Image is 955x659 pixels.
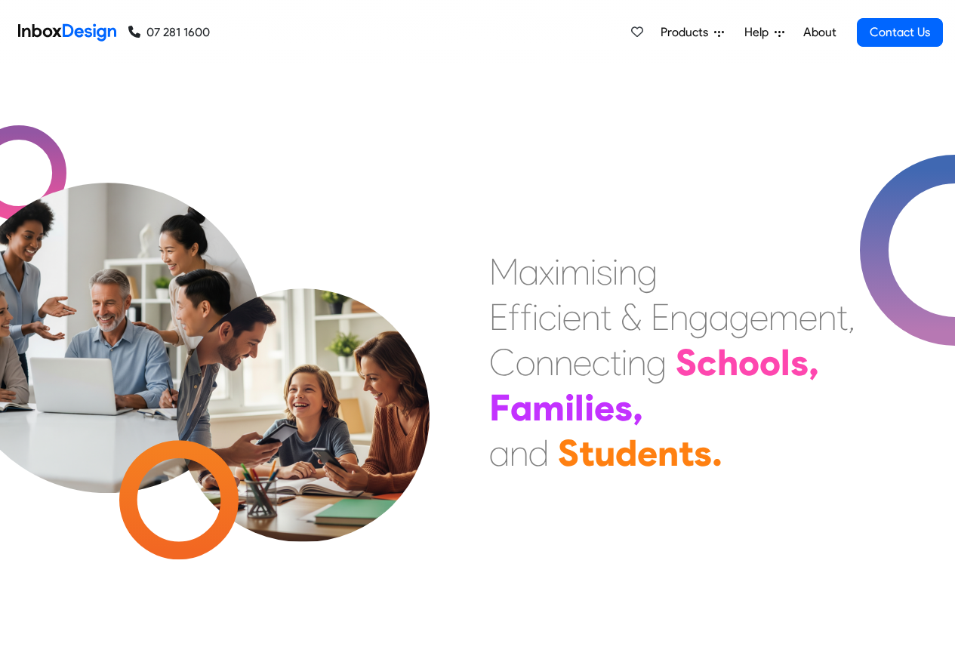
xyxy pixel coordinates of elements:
div: m [769,294,799,340]
div: d [615,430,637,476]
div: s [694,430,712,476]
div: g [689,294,709,340]
div: s [596,249,612,294]
div: s [615,385,633,430]
div: n [581,294,600,340]
div: s [790,340,809,385]
div: c [697,340,717,385]
div: e [799,294,818,340]
div: i [565,385,575,430]
a: 07 281 1600 [128,23,210,42]
div: i [554,249,560,294]
div: t [600,294,612,340]
div: i [590,249,596,294]
a: About [799,17,840,48]
div: a [709,294,729,340]
div: E [651,294,670,340]
a: Contact Us [857,18,943,47]
div: i [621,340,627,385]
div: t [679,430,694,476]
div: e [594,385,615,430]
div: i [612,249,618,294]
span: Help [744,23,775,42]
div: t [836,294,848,340]
div: t [610,340,621,385]
a: Products [655,17,730,48]
a: Help [738,17,790,48]
div: f [520,294,532,340]
div: , [848,294,855,340]
div: E [489,294,508,340]
div: a [519,249,539,294]
div: n [658,430,679,476]
div: h [717,340,738,385]
div: , [809,340,819,385]
div: F [489,385,510,430]
div: , [633,385,643,430]
div: Maximising Efficient & Engagement, Connecting Schools, Families, and Students. [489,249,855,476]
div: d [528,430,549,476]
div: m [560,249,590,294]
div: M [489,249,519,294]
div: & [621,294,642,340]
div: o [516,340,535,385]
div: . [712,430,722,476]
div: u [594,430,615,476]
div: n [627,340,646,385]
div: g [729,294,750,340]
div: i [556,294,562,340]
div: t [579,430,594,476]
div: C [489,340,516,385]
div: n [618,249,637,294]
div: n [510,430,528,476]
div: c [592,340,610,385]
div: l [781,340,790,385]
div: n [818,294,836,340]
div: x [539,249,554,294]
div: c [538,294,556,340]
div: e [562,294,581,340]
img: parents_with_child.png [145,226,461,542]
div: e [637,430,658,476]
div: l [575,385,584,430]
div: g [646,340,667,385]
div: o [738,340,759,385]
div: g [637,249,658,294]
div: n [554,340,573,385]
div: f [508,294,520,340]
div: a [489,430,510,476]
div: S [558,430,579,476]
div: a [510,385,532,430]
div: e [573,340,592,385]
div: e [750,294,769,340]
div: i [584,385,594,430]
div: n [535,340,554,385]
div: m [532,385,565,430]
span: Products [661,23,714,42]
div: n [670,294,689,340]
div: S [676,340,697,385]
div: o [759,340,781,385]
div: i [532,294,538,340]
